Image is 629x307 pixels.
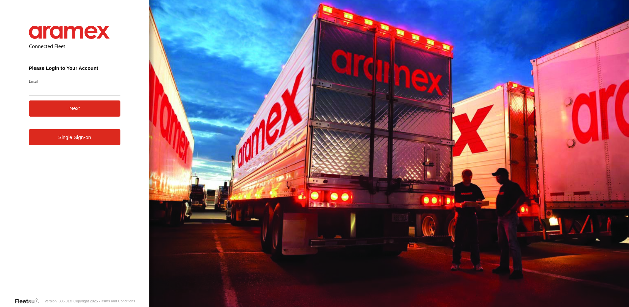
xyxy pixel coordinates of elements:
[29,26,110,39] img: Aramex
[100,299,135,303] a: Terms and Conditions
[29,100,121,117] button: Next
[29,79,121,84] label: Email
[14,298,44,304] a: Visit our Website
[44,299,69,303] div: Version: 305.01
[70,299,135,303] div: © Copyright 2025 -
[29,65,121,71] h3: Please Login to Your Account
[29,43,121,49] h2: Connected Fleet
[29,129,121,145] a: Single Sign-on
